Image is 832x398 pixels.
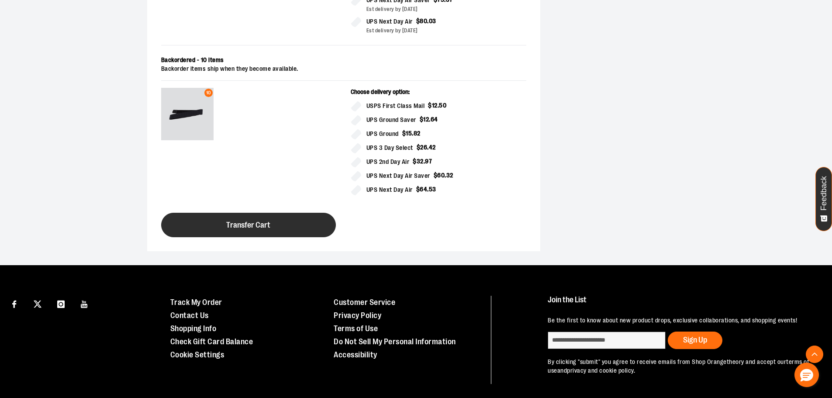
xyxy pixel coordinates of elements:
button: Sign Up [668,332,722,349]
span: UPS 3 Day Select [366,143,413,153]
a: Accessibility [334,350,377,359]
a: privacy and cookie policy. [567,367,635,374]
span: 64 [431,116,438,123]
a: Visit our X page [30,296,45,311]
input: UPS Ground Saver$12.64 [351,115,361,125]
span: UPS Ground Saver [366,115,416,125]
input: enter email [548,332,666,349]
span: UPS Next Day Air Saver [366,171,430,181]
span: $ [420,116,424,123]
span: . [412,130,414,137]
a: Visit our Instagram page [53,296,69,311]
span: . [427,144,429,151]
a: Track My Order [170,298,222,307]
span: . [427,186,429,193]
div: 10 [204,89,213,97]
span: 60 [437,172,445,179]
span: 80 [420,17,427,24]
span: $ [416,186,420,193]
span: 42 [429,144,436,151]
span: UPS Next Day Air [366,185,413,195]
a: Customer Service [334,298,395,307]
img: OTBEAT BURN REPLACEMENT BAND - MEDIUM [161,88,214,140]
a: Privacy Policy [334,311,381,320]
input: USPS First Class Mail$12.50 [351,101,361,111]
span: . [438,102,439,109]
span: 32 [417,158,424,165]
span: 50 [439,102,446,109]
span: $ [413,158,417,165]
a: Visit our Youtube page [77,296,92,311]
button: Hello, have a question? Let’s chat. [794,363,819,387]
h4: Join the List [548,296,812,312]
a: Visit our Facebook page [7,296,22,311]
span: $ [416,17,420,24]
span: 64 [420,186,427,193]
p: Choose delivery option: [351,88,526,101]
div: Backorder items ship when they become available. [161,65,526,73]
img: Twitter [34,300,41,308]
a: Cookie Settings [170,350,224,359]
button: Back To Top [806,346,823,363]
span: . [427,17,429,24]
span: UPS Ground [366,129,399,139]
input: UPS Next Day Air$64.53 [351,185,361,195]
span: 82 [414,130,421,137]
div: Est delivery by [DATE] [366,27,526,35]
a: Shopping Info [170,324,217,333]
a: Check Gift Card Balance [170,337,253,346]
div: Backordered - 10 items [161,56,526,65]
a: Do Not Sell My Personal Information [334,337,456,346]
span: Feedback [820,176,828,211]
a: terms of use [548,358,809,374]
div: Est delivery by [DATE] [366,5,526,13]
span: $ [417,144,421,151]
span: $ [434,172,438,179]
input: UPS Next Day Air$80.03Est delivery by [DATE] [351,17,361,27]
span: $ [428,102,432,109]
button: Feedback - Show survey [815,167,832,231]
span: 53 [429,186,436,193]
span: $ [402,130,406,137]
span: 15 [406,130,412,137]
span: 26 [420,144,427,151]
input: UPS Ground$15.82 [351,129,361,139]
input: UPS 3 Day Select$26.42 [351,143,361,153]
span: Transfer Cart [226,221,270,229]
span: 97 [425,158,432,165]
button: Transfer Cart [161,213,336,237]
span: . [424,158,425,165]
span: USPS First Class Mail [366,101,425,111]
p: Be the first to know about new product drops, exclusive collaborations, and shopping events! [548,316,812,325]
a: Terms of Use [334,324,378,333]
span: UPS 2nd Day Air [366,157,410,167]
a: Contact Us [170,311,209,320]
span: . [445,172,446,179]
span: Sign Up [683,336,707,344]
span: UPS Next Day Air [366,17,413,27]
span: 12 [432,102,438,109]
p: By clicking "submit" you agree to receive emails from Shop Orangetheory and accept our and [548,358,812,375]
span: 12 [423,116,429,123]
input: UPS Next Day Air Saver$60.32 [351,171,361,181]
span: 03 [429,17,436,24]
span: 32 [446,172,453,179]
span: . [429,116,431,123]
input: UPS 2nd Day Air$32.97 [351,157,361,167]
